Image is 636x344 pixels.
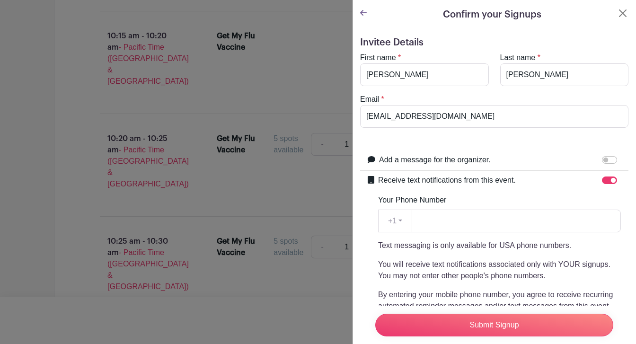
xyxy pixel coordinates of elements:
[617,8,628,19] button: Close
[378,210,412,232] button: +1
[379,154,491,166] label: Add a message for the organizer.
[360,37,628,48] h5: Invitee Details
[360,94,379,105] label: Email
[378,240,621,251] p: Text messaging is only available for USA phone numbers.
[443,8,541,22] h5: Confirm your Signups
[500,52,536,63] label: Last name
[375,314,613,336] input: Submit Signup
[360,52,396,63] label: First name
[378,175,516,186] label: Receive text notifications from this event.
[378,259,621,282] p: You will receive text notifications associated only with YOUR signups. You may not enter other pe...
[378,194,446,206] label: Your Phone Number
